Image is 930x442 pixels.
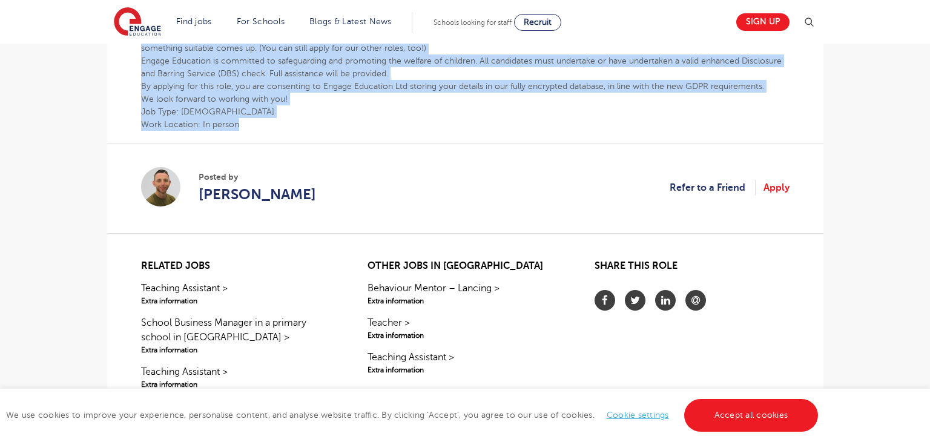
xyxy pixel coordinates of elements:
img: Engage Education [114,7,161,38]
a: Teaching Assistant >Extra information [141,281,335,306]
span: We use cookies to improve your experience, personalise content, and analyse website traffic. By c... [6,411,821,420]
a: Refer to a Friend [670,180,756,196]
a: Cookie settings [607,411,669,420]
h2: Share this role [595,260,789,278]
a: Find jobs [176,17,212,26]
a: Recruit [514,14,561,31]
span: Extra information [141,345,335,355]
a: For Schools [237,17,285,26]
h2: Other jobs in [GEOGRAPHIC_DATA] [368,260,562,272]
span: Extra information [368,330,562,341]
h2: Related jobs [141,260,335,272]
a: Accept all cookies [684,399,819,432]
a: Sign up [736,13,790,31]
a: Teacher >Extra information [368,315,562,341]
span: Posted by [199,171,316,183]
a: Teaching Assistant >Extra information [141,364,335,390]
p: Engage Education is committed to safeguarding and promoting the welfare of children. All candidat... [141,54,790,80]
a: School Business Manager in a primary school in [GEOGRAPHIC_DATA] >Extra information [141,315,335,355]
span: Extra information [141,379,335,390]
span: Schools looking for staff [434,18,512,27]
span: Extra information [368,364,562,375]
a: Teaching Assistant >Extra information [368,350,562,375]
a: Apply [763,180,790,196]
p: Job Type: [DEMOGRAPHIC_DATA] [141,105,790,118]
p: We look forward to working with you! [141,93,790,105]
a: [PERSON_NAME] [199,183,316,205]
a: Behaviour Mentor – Lancing >Extra information [368,281,562,306]
p: Work Location: In person [141,118,790,131]
p: By applying for this role, you are consenting to Engage Education Ltd storing your details in our... [141,80,790,93]
span: Extra information [368,295,562,306]
a: Blogs & Latest News [309,17,392,26]
span: Extra information [141,295,335,306]
span: Recruit [524,18,552,27]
